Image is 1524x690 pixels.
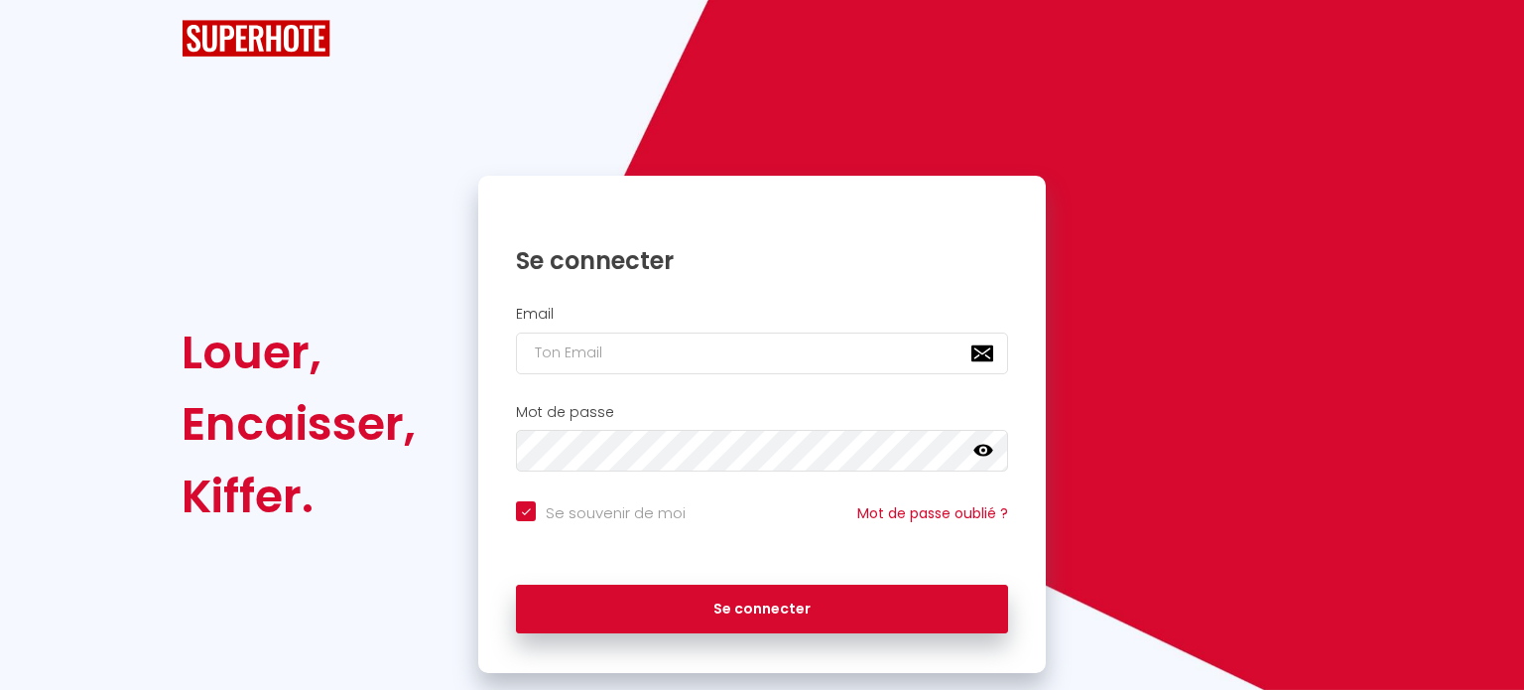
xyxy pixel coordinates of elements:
div: Encaisser, [182,388,416,460]
h2: Email [516,306,1008,323]
h1: Se connecter [516,245,1008,276]
div: Louer, [182,317,416,388]
img: SuperHote logo [182,20,330,57]
input: Ton Email [516,333,1008,374]
a: Mot de passe oublié ? [857,503,1008,523]
h2: Mot de passe [516,404,1008,421]
button: Se connecter [516,585,1008,634]
div: Kiffer. [182,461,416,532]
